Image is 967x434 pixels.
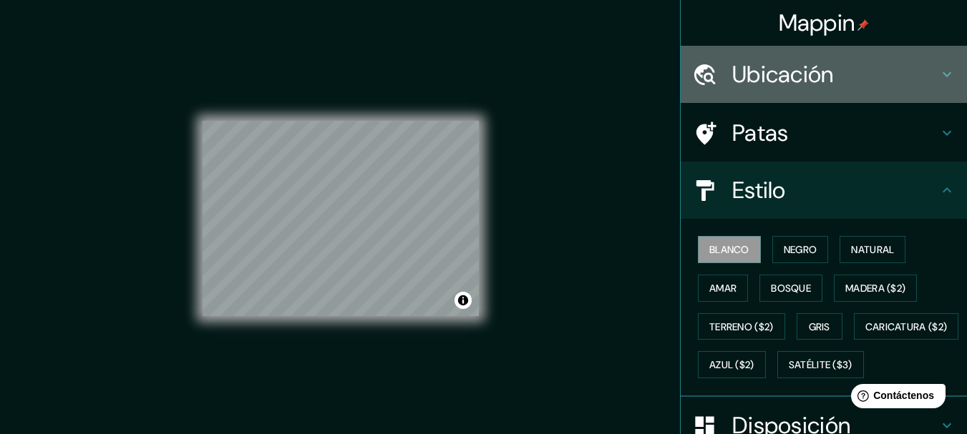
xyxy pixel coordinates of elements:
font: Amar [709,282,737,295]
button: Gris [797,313,842,340]
button: Natural [840,236,905,263]
button: Amar [698,275,748,302]
font: Terreno ($2) [709,320,774,333]
button: Terreno ($2) [698,313,785,340]
font: Satélite ($3) [789,359,852,372]
button: Activar o desactivar atribución [455,292,472,309]
font: Mappin [779,8,855,38]
div: Ubicación [681,46,967,103]
font: Gris [809,320,830,333]
font: Caricatura ($2) [865,320,948,333]
div: Estilo [681,162,967,219]
button: Blanco [698,236,761,263]
canvas: Mapa [203,121,479,316]
font: Azul ($2) [709,359,754,372]
button: Madera ($2) [834,275,917,302]
font: Bosque [771,282,811,295]
font: Estilo [732,175,786,205]
button: Bosque [759,275,822,302]
img: pin-icon.png [857,19,869,31]
font: Blanco [709,243,749,256]
button: Caricatura ($2) [854,313,959,340]
div: Patas [681,104,967,162]
button: Satélite ($3) [777,351,864,378]
font: Negro [784,243,817,256]
iframe: Lanzador de widgets de ayuda [840,378,951,418]
font: Patas [732,118,789,148]
font: Natural [851,243,894,256]
font: Madera ($2) [845,282,905,295]
button: Azul ($2) [698,351,766,378]
font: Ubicación [732,59,834,89]
button: Negro [772,236,829,263]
